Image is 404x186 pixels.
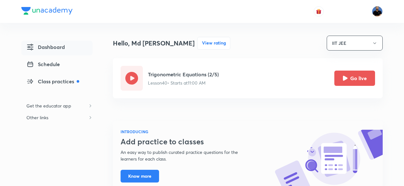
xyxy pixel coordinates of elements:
[148,79,219,86] p: Lesson 40 • Starts at 11:00 AM
[334,71,375,86] button: Go live
[26,78,79,85] span: Class practices
[372,6,383,17] img: Md Afroj
[21,7,73,16] a: Company Logo
[26,43,65,51] span: Dashboard
[113,38,195,48] h4: Hello, Md [PERSON_NAME]
[21,100,76,112] h6: Get the educator app
[197,37,230,50] button: View rating
[21,58,93,72] a: Schedule
[316,9,322,14] img: avatar
[21,112,53,123] h6: Other links
[148,71,219,78] h5: Trigonometric Equations (2/5)
[121,137,254,146] h3: Add practice to classes
[21,7,73,15] img: Company Logo
[21,75,93,90] a: Class practices
[327,36,383,51] button: IIT JEE
[26,60,60,68] span: Schedule
[314,6,324,17] button: avatar
[121,170,159,183] button: Know more
[21,41,93,55] a: Dashboard
[121,129,254,134] h6: INTRODUCING
[121,149,254,162] p: An easy way to publish curated practice questions for the learners for each class.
